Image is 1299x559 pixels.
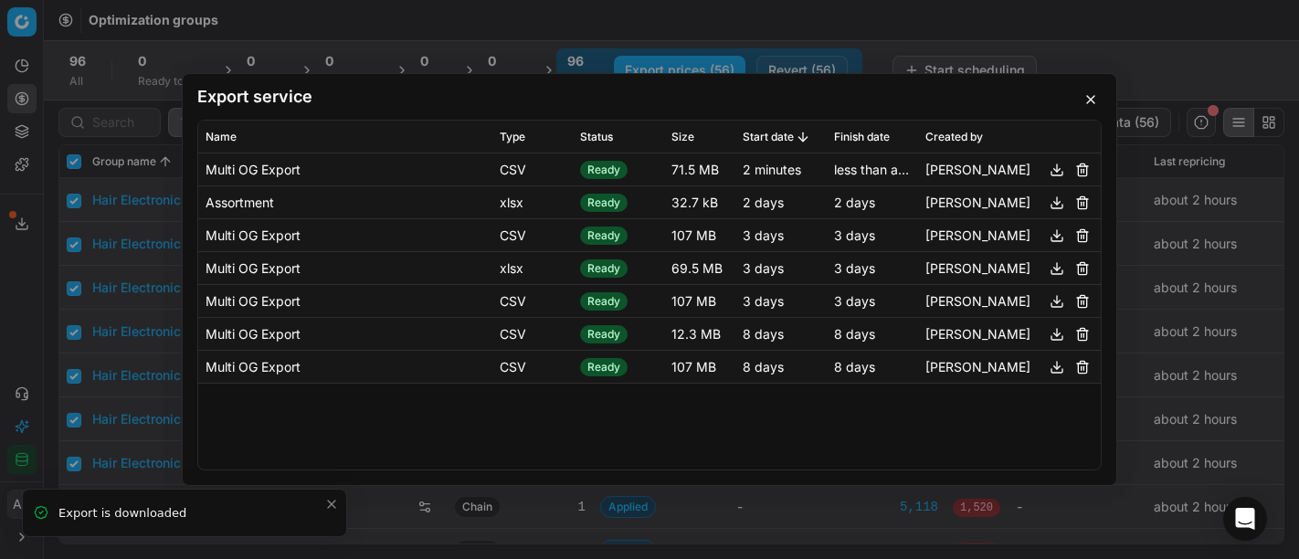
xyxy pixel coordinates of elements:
[206,259,485,278] div: Multi OG Export
[500,358,565,376] div: CSV
[580,358,628,376] span: Ready
[500,194,565,212] div: xlsx
[671,161,728,179] div: 71.5 MB
[743,130,794,144] span: Start date
[580,227,628,245] span: Ready
[743,195,784,210] span: 2 days
[671,292,728,311] div: 107 MB
[743,162,801,177] span: 2 minutes
[925,290,1093,312] div: [PERSON_NAME]
[743,359,784,374] span: 8 days
[743,293,784,309] span: 3 days
[580,130,613,144] span: Status
[206,292,485,311] div: Multi OG Export
[500,259,565,278] div: xlsx
[743,326,784,342] span: 8 days
[794,128,812,146] button: Sorted by Start date descending
[500,292,565,311] div: CSV
[500,227,565,245] div: CSV
[925,323,1093,345] div: [PERSON_NAME]
[206,194,485,212] div: Assortment
[743,260,784,276] span: 3 days
[206,161,485,179] div: Multi OG Export
[834,195,875,210] span: 2 days
[206,358,485,376] div: Multi OG Export
[580,194,628,212] span: Ready
[925,356,1093,378] div: [PERSON_NAME]
[206,227,485,245] div: Multi OG Export
[671,358,728,376] div: 107 MB
[925,192,1093,214] div: [PERSON_NAME]
[834,130,890,144] span: Finish date
[500,130,525,144] span: Type
[671,259,728,278] div: 69.5 MB
[206,325,485,343] div: Multi OG Export
[580,161,628,179] span: Ready
[925,130,983,144] span: Created by
[671,227,728,245] div: 107 MB
[500,325,565,343] div: CSV
[671,194,728,212] div: 32.7 kB
[925,159,1093,181] div: [PERSON_NAME]
[197,89,1102,105] h2: Export service
[834,227,875,243] span: 3 days
[580,259,628,278] span: Ready
[834,326,875,342] span: 8 days
[834,162,942,177] span: less than a minute
[671,325,728,343] div: 12.3 MB
[834,293,875,309] span: 3 days
[925,225,1093,247] div: [PERSON_NAME]
[925,258,1093,279] div: [PERSON_NAME]
[834,260,875,276] span: 3 days
[500,161,565,179] div: CSV
[834,359,875,374] span: 8 days
[743,227,784,243] span: 3 days
[580,325,628,343] span: Ready
[671,130,694,144] span: Size
[206,130,237,144] span: Name
[580,292,628,311] span: Ready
